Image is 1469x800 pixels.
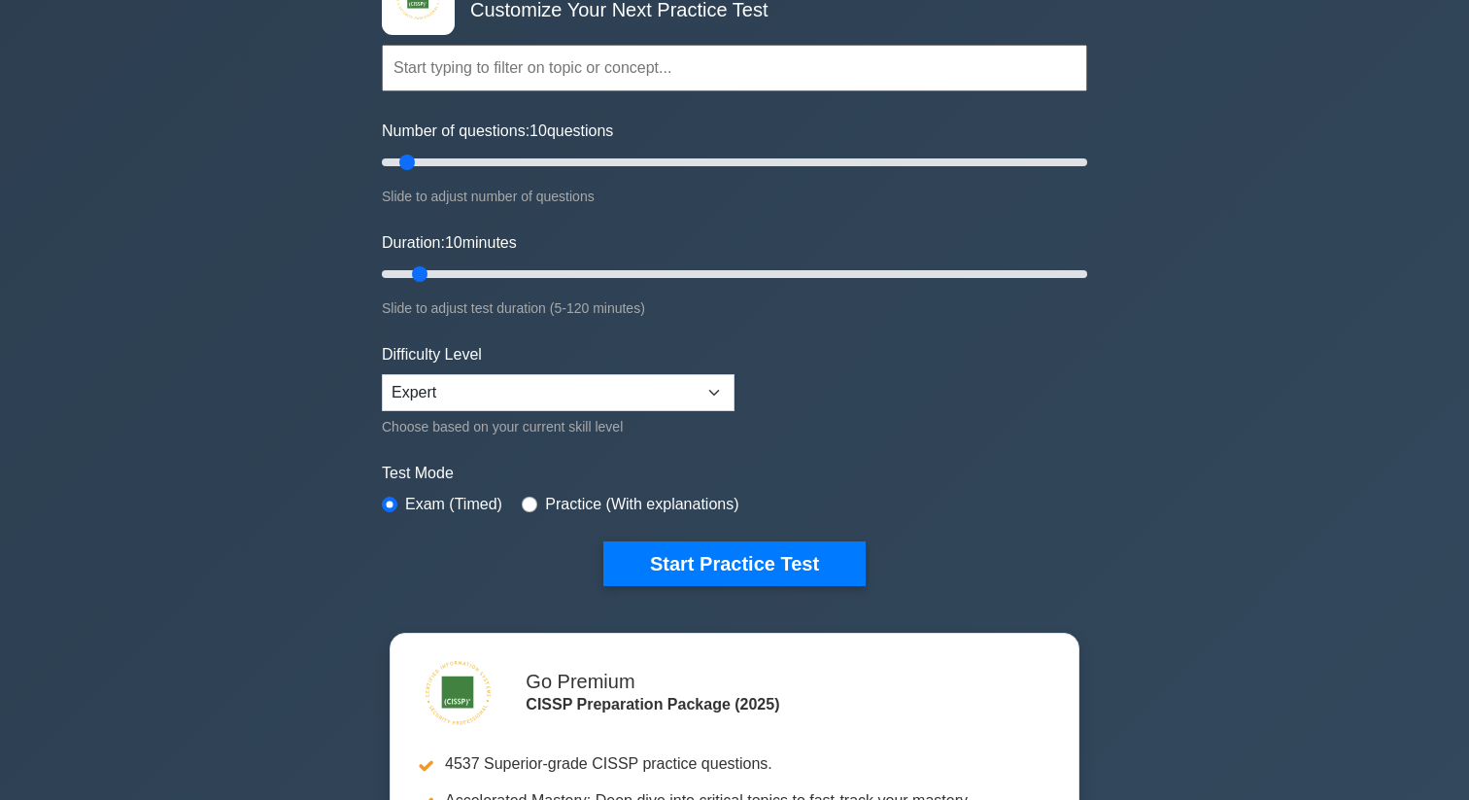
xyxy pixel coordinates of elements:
input: Start typing to filter on topic or concept... [382,45,1087,91]
span: 10 [530,122,547,139]
div: Slide to adjust number of questions [382,185,1087,208]
label: Number of questions: questions [382,120,613,143]
button: Start Practice Test [603,541,866,586]
label: Duration: minutes [382,231,517,255]
label: Test Mode [382,462,1087,485]
label: Practice (With explanations) [545,493,738,516]
span: 10 [445,234,462,251]
div: Choose based on your current skill level [382,415,734,438]
div: Slide to adjust test duration (5-120 minutes) [382,296,1087,320]
label: Difficulty Level [382,343,482,366]
label: Exam (Timed) [405,493,502,516]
